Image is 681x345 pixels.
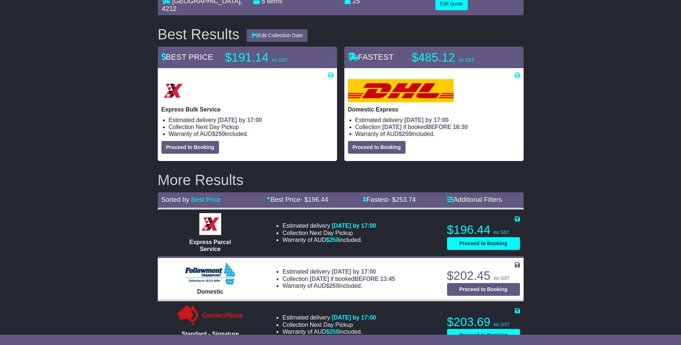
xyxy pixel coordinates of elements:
span: Domestic [197,289,223,295]
span: [DATE] by 17:00 [218,117,262,123]
button: Proceed to Booking [447,283,520,296]
a: Best Price [191,196,221,203]
li: Warranty of AUD included. [169,130,333,137]
li: Warranty of AUD included. [355,130,520,137]
span: Next Day Pickup [310,322,353,328]
p: $485.12 [412,50,503,65]
li: Estimated delivery [169,117,333,124]
span: 16:30 [453,124,468,130]
span: Next Day Pickup [310,230,353,236]
span: 250 [215,131,225,137]
li: Estimated delivery [282,222,376,229]
li: Warranty of AUD included. [282,236,376,243]
li: Warranty of AUD included. [282,328,376,335]
img: DHL: Domestic Express [348,79,454,102]
button: Proceed to Booking [447,329,520,342]
p: $196.44 [447,223,520,237]
img: Couriers Please: Standard - Signature Required [176,305,245,327]
li: Collection [282,230,376,236]
span: 250 [329,237,339,243]
button: Proceed to Booking [348,141,406,154]
span: $ [212,131,225,137]
p: Express Bulk Service [161,106,333,113]
span: inc GST [494,276,509,281]
a: Additional Filters [447,196,502,203]
span: [DATE] by 17:00 [404,117,449,123]
li: Warranty of AUD included. [282,282,395,289]
span: $ [326,329,339,335]
span: - $ [388,196,416,203]
span: 250 [402,131,412,137]
li: Collection [282,275,395,282]
span: - $ [300,196,328,203]
span: inc GST [494,230,509,235]
li: Collection [169,124,333,130]
li: Collection [282,321,376,328]
span: FASTEST [348,52,394,62]
li: Estimated delivery [282,314,376,321]
span: [DATE] [310,276,329,282]
li: Estimated delivery [282,268,395,275]
span: inc GST [458,58,474,63]
span: BEST PRICE [161,52,213,62]
p: $203.69 [447,315,520,329]
span: Express Parcel Service [189,239,231,252]
img: Followmont Transport: Domestic [185,263,235,285]
button: Proceed to Booking [161,141,219,154]
a: Fastest- $253.74 [363,196,416,203]
button: Edit Collection Date [247,29,308,42]
div: Best Results [154,26,243,42]
li: Collection [355,124,520,130]
span: 253.74 [396,196,416,203]
span: 250 [329,329,339,335]
h2: More Results [158,172,524,188]
span: BEFORE [427,124,451,130]
img: Border Express: Express Bulk Service [161,79,185,102]
span: if booked [382,124,467,130]
span: BEFORE [354,276,379,282]
span: 250 [329,283,339,289]
span: 196.44 [308,196,328,203]
span: $ [326,283,339,289]
li: Estimated delivery [355,117,520,124]
span: $ [326,237,339,243]
span: [DATE] by 17:00 [332,314,376,321]
span: inc GST [494,322,509,327]
span: 13:45 [380,276,395,282]
span: Sorted by [161,196,189,203]
span: inc GST [272,58,287,63]
span: if booked [310,276,395,282]
button: Proceed to Booking [447,237,520,250]
span: [DATE] by 17:00 [332,268,376,275]
span: Standard - Signature Required [181,331,239,344]
p: $191.14 [225,50,316,65]
span: [DATE] [382,124,402,130]
span: $ [399,131,412,137]
p: $202.45 [447,268,520,283]
span: Next Day Pickup [196,124,239,130]
p: Domestic Express [348,106,520,113]
img: Border Express: Express Parcel Service [199,213,221,235]
span: [DATE] by 17:00 [332,223,376,229]
a: Best Price- $196.44 [266,196,328,203]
